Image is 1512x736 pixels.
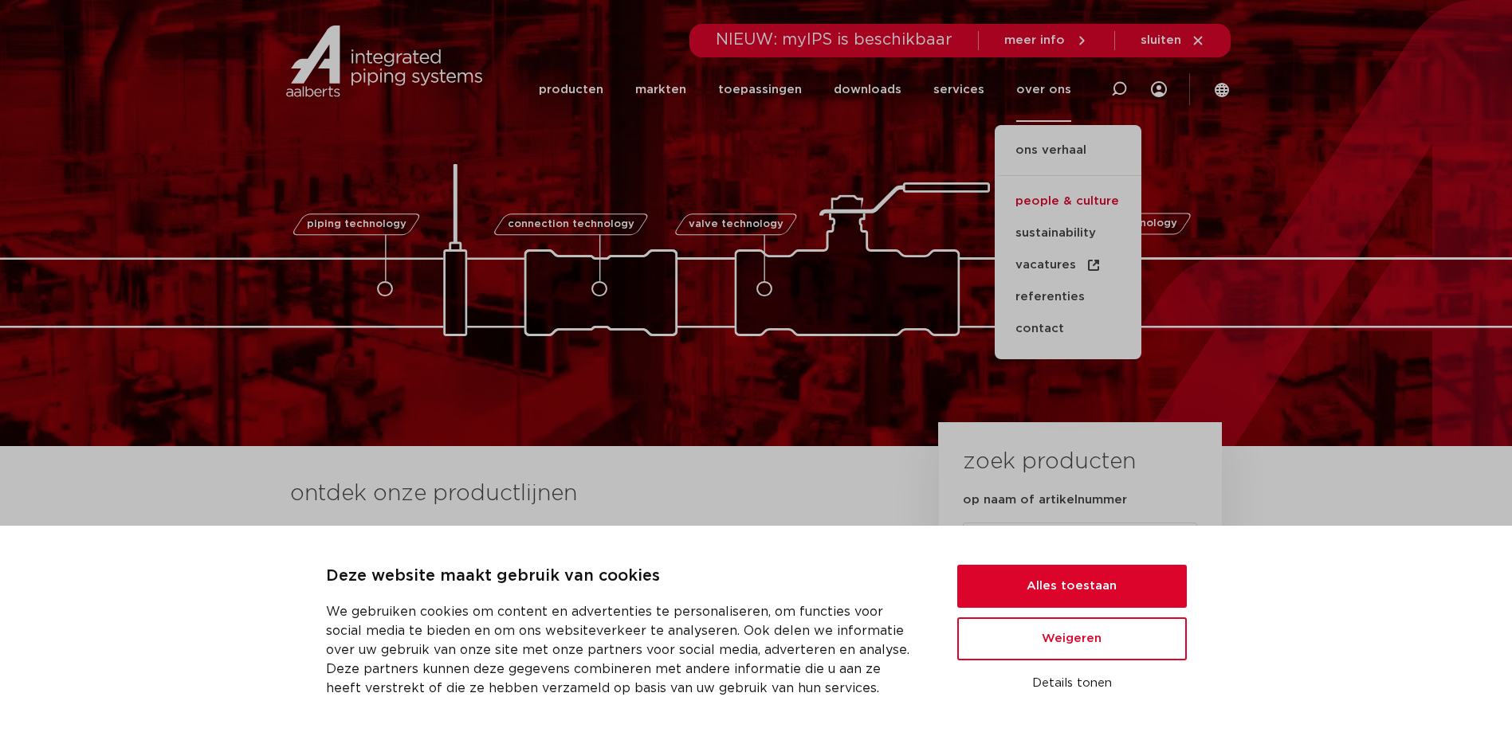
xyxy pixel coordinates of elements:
a: meer info [1004,33,1089,48]
button: Alles toestaan [957,565,1187,608]
span: meer info [1004,34,1065,46]
button: Details tonen [957,670,1187,697]
span: valve technology [689,219,783,229]
div: my IPS [1151,57,1167,122]
span: sluiten [1141,34,1181,46]
nav: Menu [539,57,1071,122]
span: NIEUW: myIPS is beschikbaar [716,32,952,48]
p: We gebruiken cookies om content en advertenties te personaliseren, om functies voor social media ... [326,602,919,698]
span: fastening technology [1060,219,1177,229]
a: producten [539,57,603,122]
a: markten [635,57,686,122]
a: sustainability [995,217,1141,249]
button: Weigeren [957,617,1187,660]
a: referenties [995,281,1141,313]
a: contact [995,313,1141,345]
input: zoeken [963,523,1197,559]
h3: ontdek onze productlijnen [290,478,885,510]
p: Deze website maakt gebruik van cookies [326,564,919,589]
a: downloads [834,57,901,122]
a: sluiten [1141,33,1205,48]
span: piping technology [307,219,406,229]
a: toepassingen [718,57,802,122]
label: op naam of artikelnummer [963,492,1127,508]
a: people & culture [995,186,1141,217]
a: services [933,57,984,122]
span: connection technology [507,219,634,229]
a: vacatures [995,249,1141,281]
a: ons verhaal [995,141,1141,176]
h3: zoek producten [963,446,1136,478]
a: over ons [1016,57,1071,122]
